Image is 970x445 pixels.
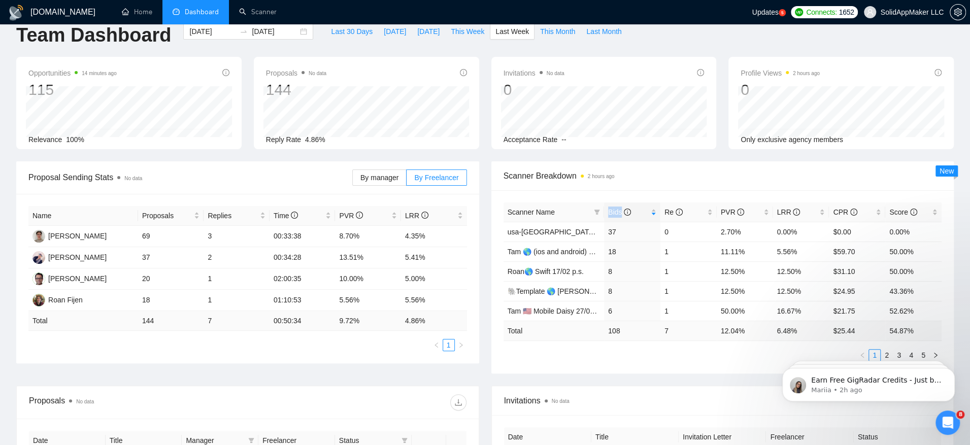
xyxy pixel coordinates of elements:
[16,23,171,47] h1: Team Dashboard
[270,226,336,247] td: 00:33:38
[335,226,401,247] td: 8.70%
[737,209,744,216] span: info-circle
[773,242,829,261] td: 5.56%
[504,80,564,99] div: 0
[490,23,534,40] button: Last Week
[534,23,581,40] button: This Month
[717,281,773,301] td: 12.50%
[586,26,621,37] span: Last Month
[717,301,773,321] td: 50.00%
[793,209,800,216] span: info-circle
[752,8,779,16] span: Updates
[504,321,605,340] td: Total
[239,8,277,16] a: searchScanner
[414,174,458,182] span: By Freelancer
[401,226,467,247] td: 4.35%
[660,281,717,301] td: 1
[508,208,555,216] span: Scanner Name
[604,261,660,281] td: 8
[508,267,584,276] a: Roan🌎 Swift 17/02 p.s.
[270,247,336,268] td: 00:34:28
[781,11,783,15] text: 5
[829,242,885,261] td: $59.70
[384,26,406,37] span: [DATE]
[721,208,745,216] span: PVR
[401,247,467,268] td: 5.41%
[252,26,298,37] input: End date
[48,273,107,284] div: [PERSON_NAME]
[138,311,204,331] td: 144
[417,26,440,37] span: [DATE]
[76,399,94,404] span: No data
[28,311,138,331] td: Total
[450,394,466,410] button: download
[697,69,704,76] span: info-circle
[717,321,773,340] td: 12.04 %
[401,268,467,290] td: 5.00%
[305,135,325,144] span: 4.86%
[660,301,717,321] td: 1
[829,261,885,281] td: $31.10
[741,67,820,79] span: Profile Views
[356,212,363,219] span: info-circle
[208,210,258,221] span: Replies
[32,295,83,303] a: RFRoan Fijen
[885,242,942,261] td: 50.00%
[885,222,942,242] td: 0.00%
[604,281,660,301] td: 8
[32,294,45,306] img: RF
[122,8,152,16] a: homeHome
[624,209,631,216] span: info-circle
[717,261,773,281] td: 12.50%
[935,410,960,435] iframe: Intercom live chat
[604,242,660,261] td: 18
[504,169,942,182] span: Scanner Breakdown
[604,321,660,340] td: 108
[793,71,820,76] time: 2 hours ago
[889,208,917,216] span: Score
[222,69,229,76] span: info-circle
[455,339,467,351] button: right
[360,174,398,182] span: By manager
[460,69,467,76] span: info-circle
[495,26,529,37] span: Last Week
[956,410,964,419] span: 8
[940,167,954,175] span: New
[401,290,467,311] td: 5.56%
[885,261,942,281] td: 50.00%
[604,301,660,321] td: 6
[138,226,204,247] td: 69
[48,294,83,305] div: Roan Fijen
[950,8,966,16] a: setting
[48,230,107,242] div: [PERSON_NAME]
[508,248,677,256] a: Tam 🌎 (ios and android) Daisy 19/05 (22% vie 0 rep)
[240,27,248,36] span: swap-right
[28,80,117,99] div: 115
[885,281,942,301] td: 43.36%
[204,226,270,247] td: 3
[773,222,829,242] td: 0.00%
[405,212,428,220] span: LRR
[82,71,116,76] time: 14 minutes ago
[540,26,575,37] span: This Month
[32,274,107,282] a: SF[PERSON_NAME]
[291,212,298,219] span: info-circle
[458,342,464,348] span: right
[508,307,645,315] a: Tam 🇺🇸 Mobile Daisy 27/01 200 apps made
[950,4,966,20] button: setting
[401,311,467,331] td: 4.86 %
[138,206,204,226] th: Proposals
[430,339,443,351] button: left
[773,261,829,281] td: 12.50%
[32,251,45,264] img: DV
[504,394,942,407] span: Invitations
[910,209,917,216] span: info-circle
[777,208,800,216] span: LRR
[28,171,352,184] span: Proposal Sending Stats
[32,230,45,243] img: JF
[433,342,440,348] span: left
[795,8,803,16] img: upwork-logo.png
